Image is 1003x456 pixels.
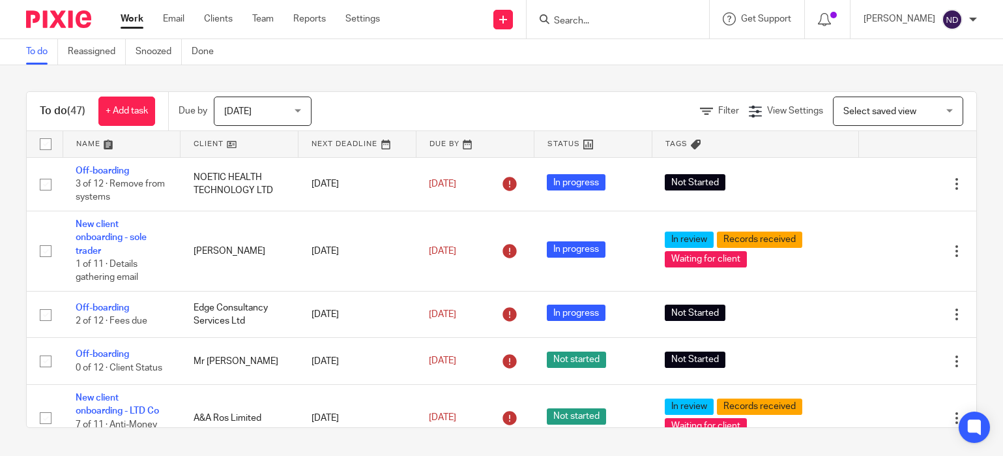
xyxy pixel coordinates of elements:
p: [PERSON_NAME] [864,12,935,25]
td: NOETIC HEALTH TECHNOLOGY LTD [181,157,298,211]
span: In progress [547,174,605,190]
span: Not Started [665,352,725,368]
a: Off-boarding [76,166,129,175]
span: Records received [717,399,802,415]
input: Search [553,16,670,27]
td: Edge Consultancy Services Ltd [181,292,298,338]
span: In review [665,399,714,415]
a: + Add task [98,97,155,126]
a: Off-boarding [76,350,129,359]
span: 1 of 11 · Details gathering email [76,260,138,282]
span: Select saved view [843,107,916,116]
a: Email [163,12,184,25]
a: Clients [204,12,233,25]
span: 0 of 12 · Client Status [76,363,162,372]
span: 3 of 12 · Remove from systems [76,179,165,202]
a: Reassigned [68,39,126,65]
a: New client onboarding - sole trader [76,220,147,256]
a: New client onboarding - LTD Co [76,393,159,416]
a: Snoozed [136,39,182,65]
span: [DATE] [429,247,456,256]
td: [DATE] [298,157,416,211]
a: Done [192,39,224,65]
a: Work [121,12,143,25]
td: [DATE] [298,384,416,451]
span: Waiting for client [665,418,747,434]
span: Not started [547,352,606,368]
td: [DATE] [298,211,416,291]
span: [DATE] [429,414,456,423]
span: 7 of 11 · Anti-Money Laundering checks [76,420,157,443]
span: In progress [547,305,605,321]
a: Off-boarding [76,303,129,312]
span: Filter [718,106,739,115]
span: Not started [547,408,606,425]
span: Not Started [665,305,725,321]
span: Waiting for client [665,251,747,267]
span: [DATE] [429,357,456,366]
p: Due by [179,104,207,117]
span: [DATE] [224,107,252,116]
td: Mr [PERSON_NAME] [181,338,298,384]
span: [DATE] [429,310,456,319]
span: [DATE] [429,179,456,189]
span: In progress [547,241,605,258]
a: Team [252,12,274,25]
td: [DATE] [298,292,416,338]
span: 2 of 12 · Fees due [76,316,147,326]
td: A&A Ros Limited [181,384,298,451]
span: View Settings [767,106,823,115]
a: Settings [345,12,380,25]
td: [PERSON_NAME] [181,211,298,291]
img: svg%3E [942,9,963,30]
img: Pixie [26,10,91,28]
span: Get Support [741,14,791,23]
span: (47) [67,106,85,116]
span: In review [665,232,714,248]
a: To do [26,39,58,65]
span: Tags [665,140,688,147]
a: Reports [293,12,326,25]
td: [DATE] [298,338,416,384]
span: Not Started [665,174,725,190]
h1: To do [40,104,85,118]
span: Records received [717,232,802,248]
